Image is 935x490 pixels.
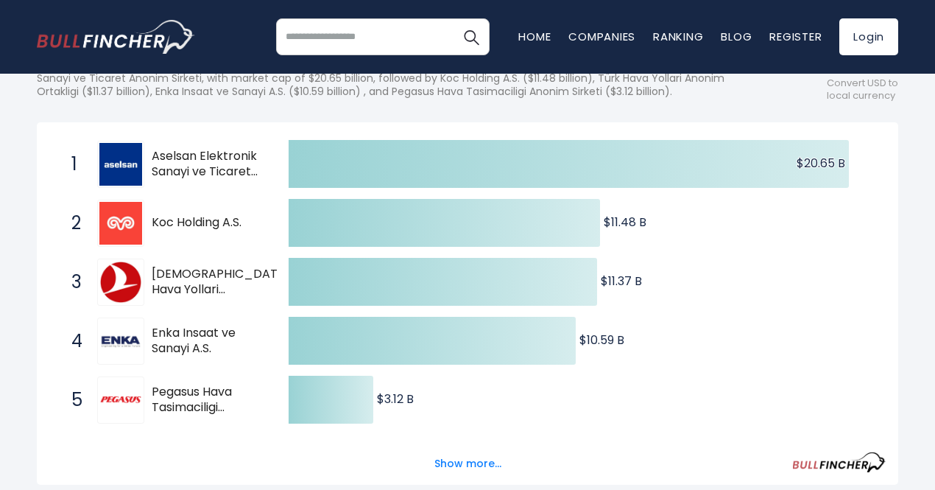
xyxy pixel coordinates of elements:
span: [DEMOGRAPHIC_DATA] Hava Yollari [PERSON_NAME] [152,267,291,298]
img: Pegasus Hava Tasimaciligi Anonim Sirketi [99,396,142,404]
span: Convert USD to local currency [827,77,898,102]
a: Register [769,29,822,44]
span: 2 [64,211,79,236]
span: 5 [64,388,79,413]
text: $10.59 B [579,332,624,349]
span: 3 [64,270,79,295]
text: $11.48 B [604,214,646,231]
span: Koc Holding A.S. [152,215,263,231]
a: Ranking [653,29,703,44]
button: Search [453,18,490,55]
span: 4 [64,329,79,354]
img: Türk Hava Yollari Anonim Ortakligi [99,261,142,304]
a: Companies [568,29,635,44]
span: Enka Insaat ve Sanayi A.S. [152,326,263,357]
p: The following shows the ranking of the largest Turkish companies by market cap. The top-ranking I... [37,58,766,99]
a: Home [518,29,551,44]
img: Aselsan Elektronik Sanayi ve Ticaret Anonim Sirketi [99,143,142,186]
text: $20.65 B [797,155,845,172]
img: Enka Insaat ve Sanayi A.S. [99,320,142,363]
a: Go to homepage [37,20,195,54]
img: Koc Holding A.S. [99,202,142,245]
img: bullfincher logo [37,20,195,54]
span: Pegasus Hava Tasimaciligi Anonim Sirketi [152,385,263,416]
text: $11.37 B [601,273,642,290]
button: Show more... [426,452,510,476]
a: Blog [721,29,752,44]
span: 1 [64,152,79,177]
text: $3.12 B [377,391,414,407]
a: Login [839,18,898,55]
span: Aselsan Elektronik Sanayi ve Ticaret Anonim Sirketi [152,149,263,180]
